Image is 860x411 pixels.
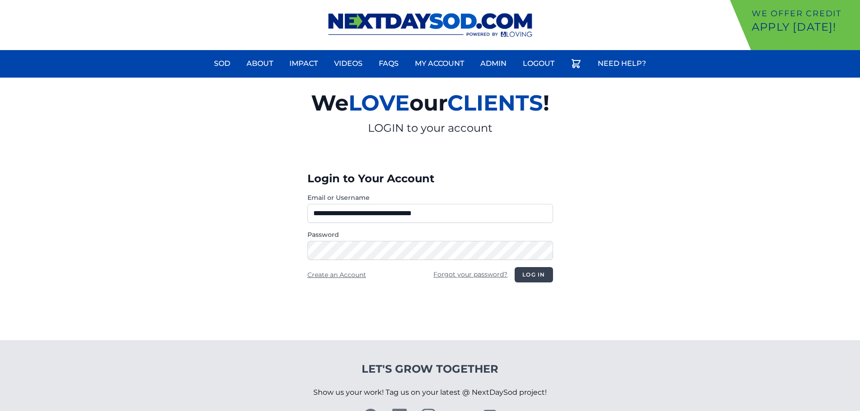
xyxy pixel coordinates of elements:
[517,53,560,74] a: Logout
[752,7,856,20] p: We offer Credit
[209,53,236,74] a: Sod
[206,85,654,121] h2: We our !
[373,53,404,74] a: FAQs
[329,53,368,74] a: Videos
[447,90,543,116] span: CLIENTS
[433,270,507,278] a: Forgot your password?
[307,271,366,279] a: Create an Account
[409,53,470,74] a: My Account
[313,376,547,409] p: Show us your work! Tag us on your latest @ NextDaySod project!
[475,53,512,74] a: Admin
[206,121,654,135] p: LOGIN to your account
[313,362,547,376] h4: Let's Grow Together
[307,193,553,202] label: Email or Username
[241,53,279,74] a: About
[307,230,553,239] label: Password
[307,171,553,186] h3: Login to Your Account
[515,267,553,282] button: Log in
[752,20,856,34] p: Apply [DATE]!
[284,53,323,74] a: Impact
[592,53,651,74] a: Need Help?
[349,90,409,116] span: LOVE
